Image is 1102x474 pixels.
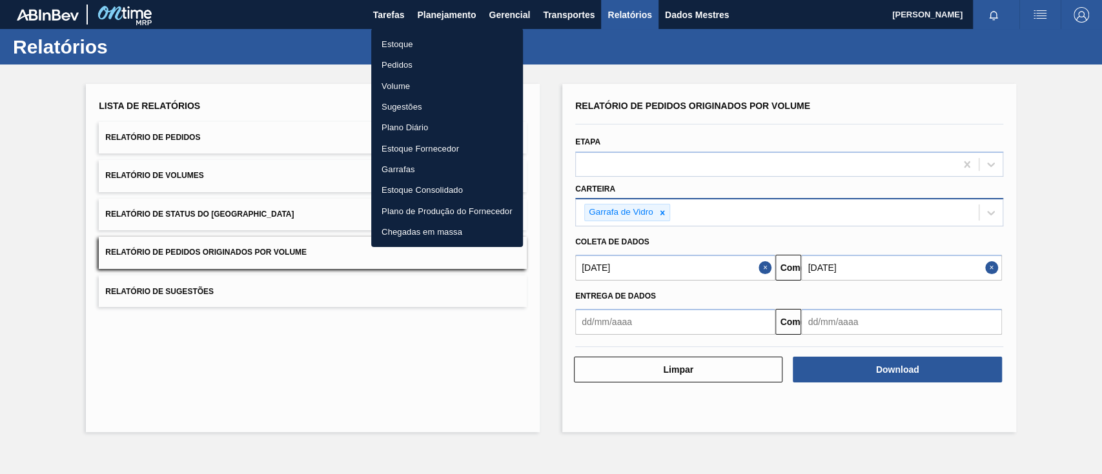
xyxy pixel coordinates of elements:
[382,60,413,70] font: Pedidos
[371,117,523,137] a: Plano Diário
[371,179,523,200] a: Estoque Consolidado
[371,96,523,117] a: Sugestões
[371,201,523,221] a: Plano de Produção do Fornecedor
[382,185,463,195] font: Estoque Consolidado
[382,143,459,153] font: Estoque Fornecedor
[382,39,413,49] font: Estoque
[371,159,523,179] a: Garrafas
[382,123,428,132] font: Plano Diário
[382,227,462,237] font: Chegadas em massa
[371,54,523,75] a: Pedidos
[382,102,422,112] font: Sugestões
[382,164,415,174] font: Garrafas
[371,138,523,159] a: Estoque Fornecedor
[371,221,523,242] a: Chegadas em massa
[371,75,523,96] a: Volume
[371,34,523,54] a: Estoque
[382,206,513,215] font: Plano de Produção do Fornecedor
[382,81,410,90] font: Volume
